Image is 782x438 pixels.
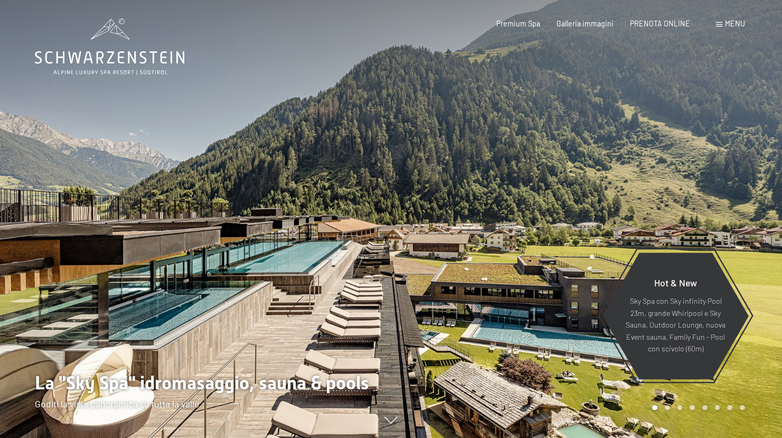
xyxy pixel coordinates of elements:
div: Carousel Page 4 [690,405,695,411]
p: Sky Spa con Sky infinity Pool 23m, grande Whirlpool e Sky Sauna, Outdoor Lounge, nuova Event saun... [625,295,726,355]
span: Hot & New [654,277,697,288]
div: Carousel Page 5 [702,405,708,411]
div: Carousel Page 3 [677,405,683,411]
span: Menu [725,19,745,28]
div: Carousel Page 2 [665,405,670,411]
a: PRENOTA ONLINE [630,19,690,28]
div: Carousel Page 1 (Current Slide) [652,405,657,411]
a: Premium Spa [496,19,540,28]
a: Galleria immagini [557,19,614,28]
div: Carousel Page 7 [727,405,732,411]
div: Carousel Page 8 [740,405,745,411]
div: Carousel Pagination [648,405,745,411]
a: Hot & New Sky Spa con Sky infinity Pool 23m, grande Whirlpool e Sky Sauna, Outdoor Lounge, nuova ... [602,252,749,380]
div: Carousel Page 6 [715,405,720,411]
